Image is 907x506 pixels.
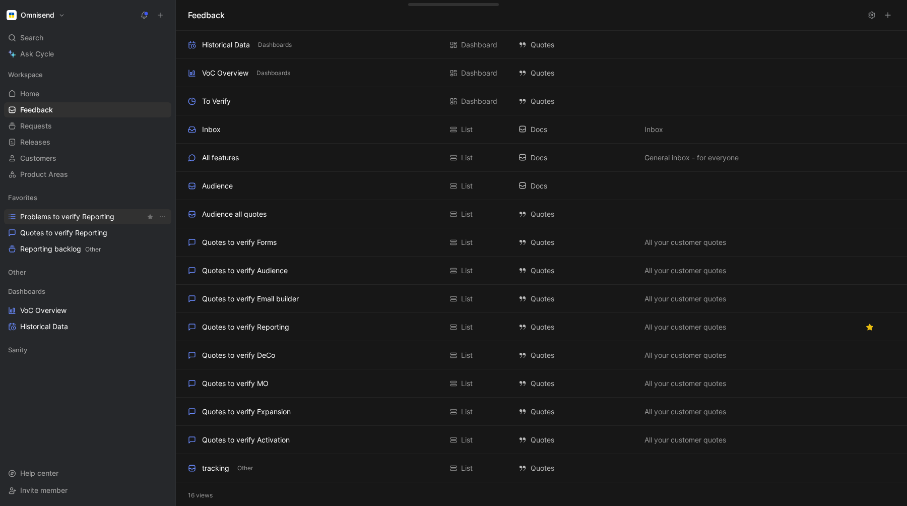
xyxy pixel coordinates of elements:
div: Favorites [4,190,171,205]
div: Quotes to verify DeCoList QuotesAll your customer quotesView actions [176,341,907,369]
div: List [461,180,473,192]
div: Sanity [4,342,171,357]
button: OmnisendOmnisend [4,8,68,22]
button: All your customer quotes [642,406,728,418]
div: To Verify [202,95,231,107]
div: Invite member [4,483,171,498]
a: Reporting backlogOther [4,241,171,257]
span: Product Areas [20,169,68,179]
div: Quotes to verify Audience [202,265,288,277]
div: DashboardsVoC OverviewHistorical Data [4,284,171,334]
span: Inbox [644,123,663,136]
div: Quotes to verify MO [202,377,269,390]
div: Quotes [519,265,634,277]
a: Releases [4,135,171,150]
span: Ask Cycle [20,48,54,60]
div: Quotes to verify Email builderList QuotesAll your customer quotesView actions [176,285,907,313]
div: VoC OverviewDashboardsDashboard QuotesView actions [176,59,907,87]
button: All your customer quotes [642,434,728,446]
div: List [461,293,473,305]
span: All your customer quotes [644,377,726,390]
span: Quotes to verify Reporting [20,228,107,238]
div: List [461,462,473,474]
div: Quotes [519,462,634,474]
div: trackingOtherList QuotesView actions [176,454,907,482]
button: General inbox - for everyone [642,152,741,164]
span: Other [237,463,253,473]
span: All your customer quotes [644,293,726,305]
div: Dashboard [461,39,497,51]
div: Quotes to verify Activation [202,434,290,446]
span: VoC Overview [20,305,67,315]
span: Customers [20,153,56,163]
span: Dashboards [8,286,45,296]
button: All your customer quotes [642,377,728,390]
div: Quotes to verify Reporting [202,321,289,333]
div: Dashboards [4,284,171,299]
button: All your customer quotes [642,293,728,305]
span: All your customer quotes [644,321,726,333]
div: Other [4,265,171,280]
span: Problems to verify Reporting [20,212,114,222]
div: Quotes to verify ExpansionList QuotesAll your customer quotesView actions [176,398,907,426]
div: Quotes to verify ReportingList QuotesAll your customer quotesView actions [176,313,907,341]
a: Ask Cycle [4,46,171,61]
div: Quotes to verify DeCo [202,349,275,361]
div: Quotes to verify FormsList QuotesAll your customer quotesView actions [176,228,907,257]
button: Dashboards [256,40,294,49]
div: Quotes [519,236,634,248]
div: Dashboard [461,67,497,79]
span: Requests [20,121,52,131]
div: Docs [519,152,634,164]
a: Problems to verify ReportingView actions [4,209,171,224]
a: Product Areas [4,167,171,182]
div: List [461,123,473,136]
a: Customers [4,151,171,166]
button: All your customer quotes [642,321,728,333]
span: All your customer quotes [644,406,726,418]
div: Quotes [519,208,634,220]
div: Quotes to verify ActivationList QuotesAll your customer quotesView actions [176,426,907,454]
span: Feedback [20,105,53,115]
span: Other [85,245,101,253]
span: Favorites [8,193,37,203]
a: VoC Overview [4,303,171,318]
button: Dashboards [254,69,292,78]
span: Dashboards [258,40,292,50]
div: VoC Overview [202,67,248,79]
div: Quotes [519,293,634,305]
span: Invite member [20,486,68,494]
div: Quotes to verify Forms [202,236,277,248]
div: Quotes [519,67,634,79]
div: Quotes [519,95,634,107]
span: All your customer quotes [644,434,726,446]
div: Audience [202,180,233,192]
span: Sanity [8,345,27,355]
div: List [461,236,473,248]
div: List [461,265,473,277]
img: Omnisend [7,10,17,20]
div: Audience all quotesList QuotesView actions [176,200,907,228]
div: Sanity [4,342,171,360]
button: View actions [157,212,167,222]
div: List [461,349,473,361]
button: All your customer quotes [642,349,728,361]
span: All your customer quotes [644,349,726,361]
div: All featuresList DocsGeneral inbox - for everyoneView actions [176,144,907,172]
div: Other [4,265,171,283]
div: List [461,208,473,220]
div: Quotes [519,406,634,418]
div: List [461,377,473,390]
div: Quotes to verify Expansion [202,406,291,418]
div: List [461,434,473,446]
div: List [461,406,473,418]
div: Quotes [519,321,634,333]
div: All features [202,152,239,164]
a: Feedback [4,102,171,117]
span: Home [20,89,39,99]
a: Requests [4,118,171,134]
div: Quotes [519,39,634,51]
div: Historical Data [202,39,250,51]
div: Docs [519,180,634,192]
div: Quotes [519,434,634,446]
